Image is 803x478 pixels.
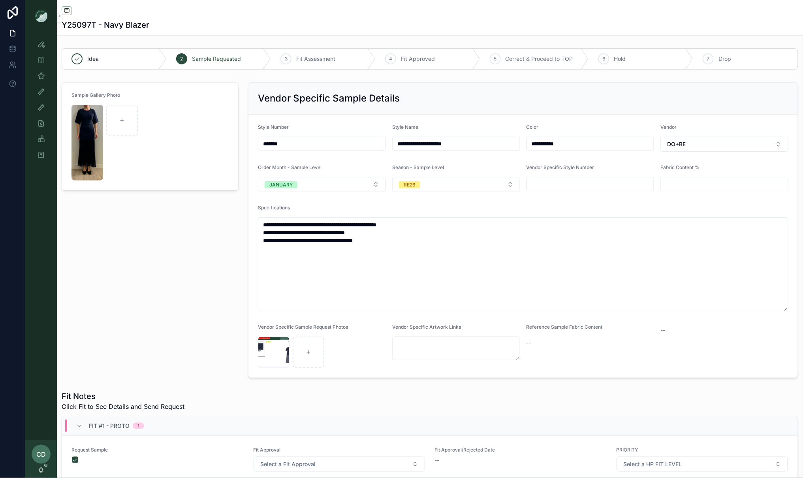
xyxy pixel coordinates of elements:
[258,205,290,211] span: Specifications
[392,164,444,170] span: Season - Sample Level
[614,55,626,63] span: Hold
[192,55,241,63] span: Sample Requested
[89,422,130,430] span: Fit #1 - Proto
[404,181,416,188] div: RE26
[258,124,289,130] span: Style Number
[258,324,348,330] span: Vendor Specific Sample Request Photos
[617,457,788,472] button: Select Button
[527,339,531,347] span: --
[36,450,46,459] span: CD
[25,32,57,172] div: scrollable content
[435,447,607,453] span: Fit Approval/Rejected Date
[718,55,731,63] span: Drop
[389,56,392,62] span: 4
[87,55,99,63] span: Idea
[667,140,686,148] span: DO+BE
[392,124,418,130] span: Style Name
[269,181,293,188] div: JANUARY
[62,402,184,411] span: Click Fit to See Details and Send Request
[258,164,322,170] span: Order Month - Sample Level
[62,391,184,402] h1: Fit Notes
[285,56,288,62] span: 3
[35,9,47,22] img: App logo
[660,164,700,170] span: Fabric Content %
[260,460,316,468] span: Select a Fit Approval
[616,447,788,453] span: PRIORITY
[660,326,665,334] span: --
[602,56,605,62] span: 6
[527,324,603,330] span: Reference Sample Fabric Content
[707,56,710,62] span: 7
[623,460,682,468] span: Select a HP FIT LEVEL
[392,177,520,192] button: Select Button
[401,55,435,63] span: Fit Approved
[494,56,496,62] span: 5
[71,447,244,453] span: Request Sample
[71,92,120,98] span: Sample Gallery Photo
[527,164,594,170] span: Vendor Specific Style Number
[62,19,149,30] h1: Y25097T - Navy Blazer
[435,456,440,464] span: --
[137,423,139,429] div: 1
[71,105,103,181] img: Screenshot-2025-09-02-at-9.42.02-AM.png
[392,324,461,330] span: Vendor Specific Artwork Links
[258,177,386,192] button: Select Button
[254,457,425,472] button: Select Button
[180,56,183,62] span: 2
[660,124,677,130] span: Vendor
[660,137,788,152] button: Select Button
[296,55,335,63] span: Fit Assessment
[527,124,539,130] span: Color
[258,92,400,105] h2: Vendor Specific Sample Details
[253,447,425,453] span: Fit Approval
[506,55,573,63] span: Correct & Proceed to TOP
